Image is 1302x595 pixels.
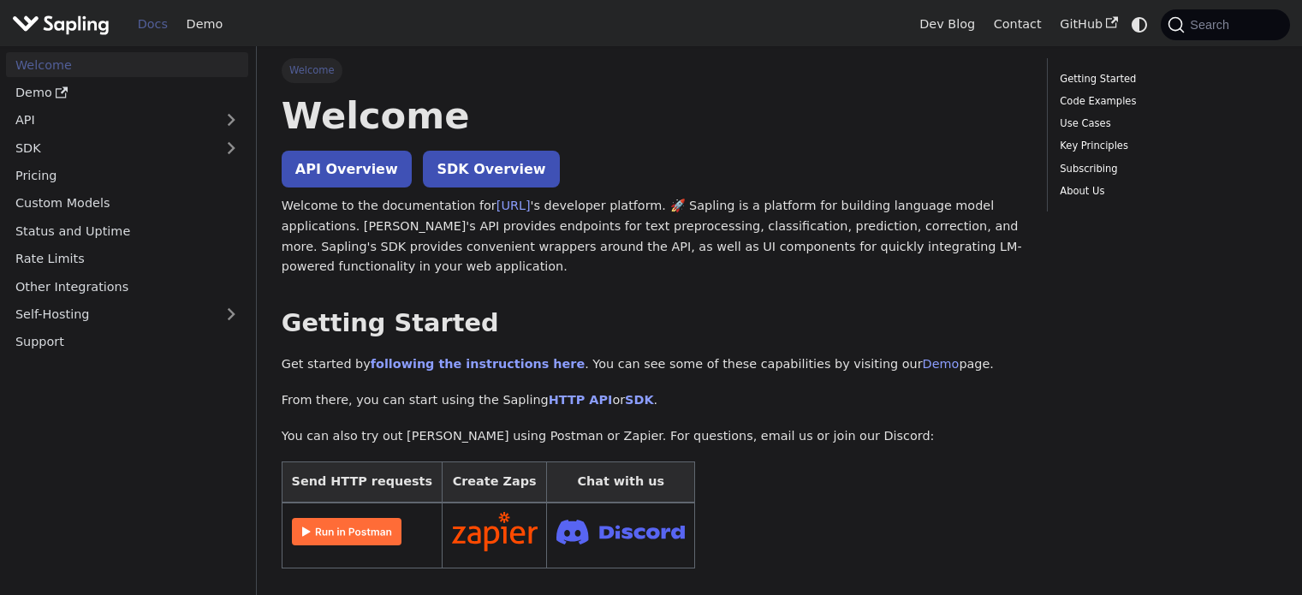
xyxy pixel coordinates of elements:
[6,218,248,243] a: Status and Uptime
[6,80,248,105] a: Demo
[12,12,116,37] a: Sapling.aiSapling.ai
[1185,18,1240,32] span: Search
[6,247,248,271] a: Rate Limits
[292,518,401,545] img: Run in Postman
[1060,71,1271,87] a: Getting Started
[910,11,984,38] a: Dev Blog
[556,515,685,550] img: Join Discord
[1060,161,1271,177] a: Subscribing
[12,12,110,37] img: Sapling.ai
[282,426,1022,447] p: You can also try out [PERSON_NAME] using Postman or Zapier. For questions, email us or join our D...
[282,151,412,187] a: API Overview
[6,302,248,327] a: Self-Hosting
[282,462,442,503] th: Send HTTP requests
[282,92,1022,139] h1: Welcome
[6,135,214,160] a: SDK
[128,11,177,38] a: Docs
[6,274,248,299] a: Other Integrations
[442,462,547,503] th: Create Zaps
[1060,93,1271,110] a: Code Examples
[6,330,248,354] a: Support
[549,393,613,407] a: HTTP API
[6,164,248,188] a: Pricing
[282,308,1022,339] h2: Getting Started
[923,357,960,371] a: Demo
[371,357,585,371] a: following the instructions here
[423,151,559,187] a: SDK Overview
[1060,138,1271,154] a: Key Principles
[1050,11,1127,38] a: GitHub
[625,393,653,407] a: SDK
[547,462,695,503] th: Chat with us
[177,11,232,38] a: Demo
[214,135,248,160] button: Expand sidebar category 'SDK'
[1161,9,1289,40] button: Search (Command+K)
[282,390,1022,411] p: From there, you can start using the Sapling or .
[452,512,538,551] img: Connect in Zapier
[984,11,1051,38] a: Contact
[1127,12,1152,37] button: Switch between dark and light mode (currently system mode)
[282,354,1022,375] p: Get started by . You can see some of these capabilities by visiting our page.
[282,196,1022,277] p: Welcome to the documentation for 's developer platform. 🚀 Sapling is a platform for building lang...
[6,191,248,216] a: Custom Models
[6,108,214,133] a: API
[1060,116,1271,132] a: Use Cases
[282,58,342,82] span: Welcome
[1060,183,1271,199] a: About Us
[282,58,1022,82] nav: Breadcrumbs
[214,108,248,133] button: Expand sidebar category 'API'
[496,199,531,212] a: [URL]
[6,52,248,77] a: Welcome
